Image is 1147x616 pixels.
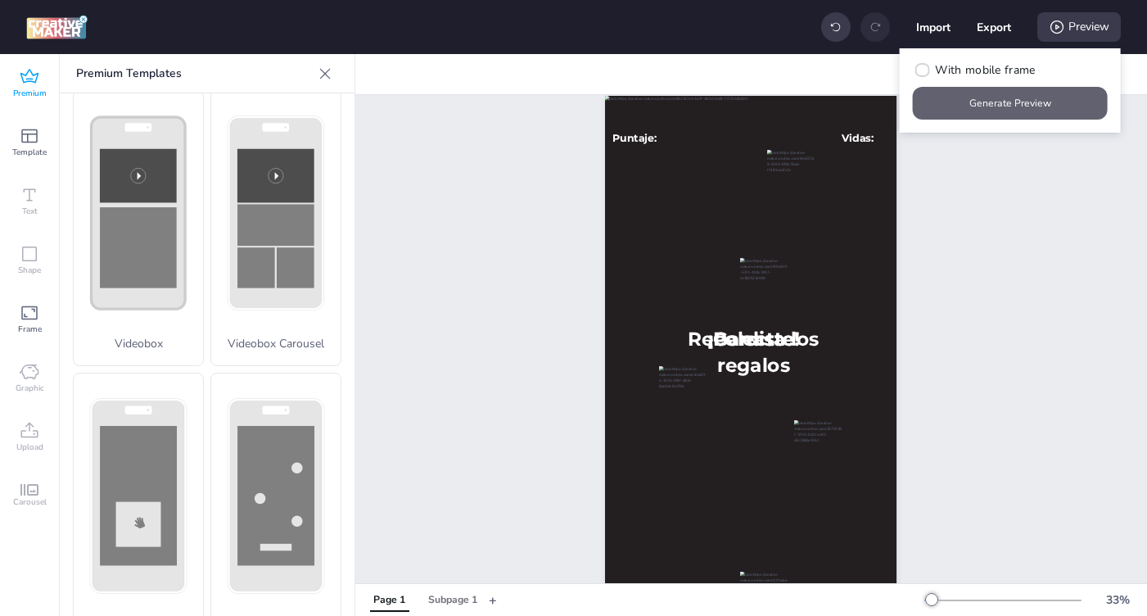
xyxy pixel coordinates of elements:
span: Shape [18,264,41,277]
p: Premium Templates [76,54,312,93]
button: Import [916,10,951,44]
div: Preview [1037,12,1121,42]
div: Tabs [362,586,489,614]
div: Page 1 [373,593,405,608]
span: Recolecta los regalos [689,327,820,377]
span: Template [12,146,47,159]
p: Videobox [74,335,203,352]
div: Subpage 1 [428,593,477,608]
button: Generate Preview [913,87,1108,120]
span: Puntaje: [612,132,657,145]
span: Premium [13,87,47,100]
span: Carousel [13,496,47,509]
span: Text [22,205,38,218]
p: Videobox Carousel [211,335,341,352]
span: Graphic [16,382,44,395]
span: With mobile frame [935,61,1035,79]
span: Vidas: [842,132,874,145]
button: Export [977,10,1011,44]
div: 33 % [1098,591,1137,609]
span: Frame [18,323,42,336]
span: Upload [16,441,43,454]
button: + [489,586,497,614]
img: logo Creative Maker [26,15,88,39]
